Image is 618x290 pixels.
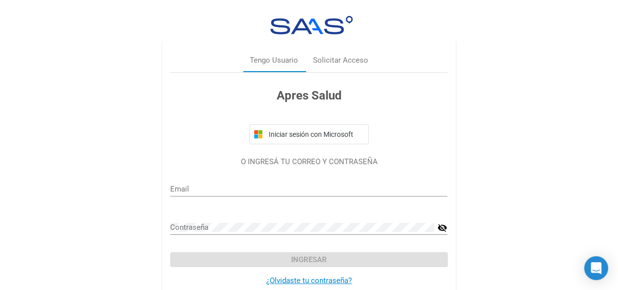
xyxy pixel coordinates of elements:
[313,55,368,66] div: Solicitar Acceso
[249,124,369,144] button: Iniciar sesión con Microsoft
[250,55,298,66] div: Tengo Usuario
[437,222,447,234] mat-icon: visibility_off
[170,87,447,104] h3: Apres Salud
[584,256,608,280] div: Open Intercom Messenger
[266,276,352,285] a: ¿Olvidaste tu contraseña?
[267,130,364,138] span: Iniciar sesión con Microsoft
[291,255,327,264] span: Ingresar
[170,156,447,168] p: O INGRESÁ TU CORREO Y CONTRASEÑA
[170,252,447,267] button: Ingresar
